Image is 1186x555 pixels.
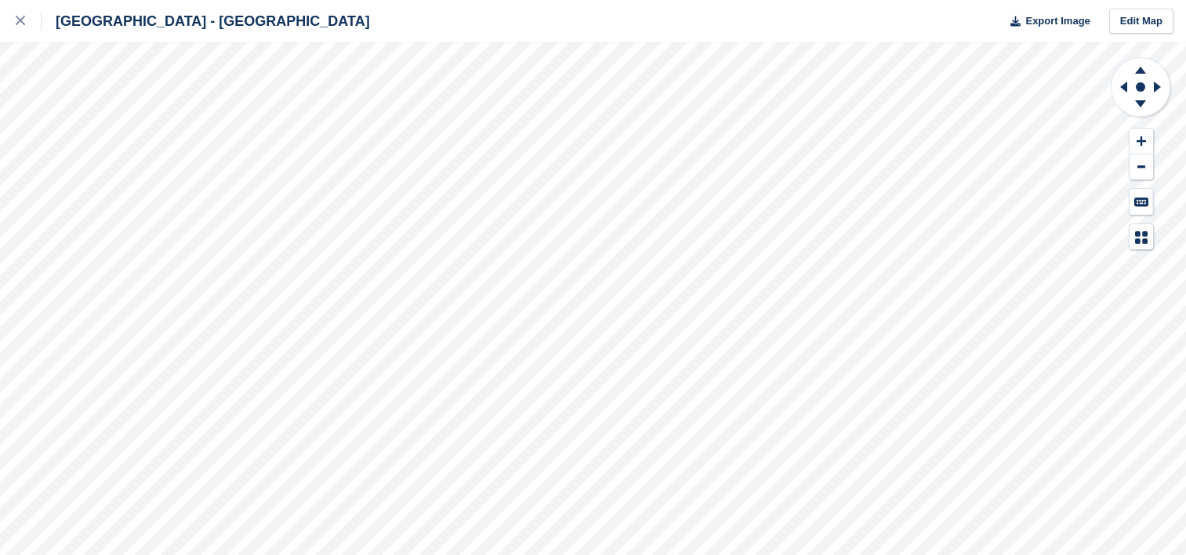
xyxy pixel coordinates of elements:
button: Keyboard Shortcuts [1130,189,1153,215]
button: Export Image [1001,9,1090,34]
button: Zoom Out [1130,154,1153,180]
a: Edit Map [1109,9,1173,34]
span: Export Image [1025,13,1090,29]
button: Zoom In [1130,129,1153,154]
button: Map Legend [1130,224,1153,250]
div: [GEOGRAPHIC_DATA] - [GEOGRAPHIC_DATA] [42,12,370,31]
